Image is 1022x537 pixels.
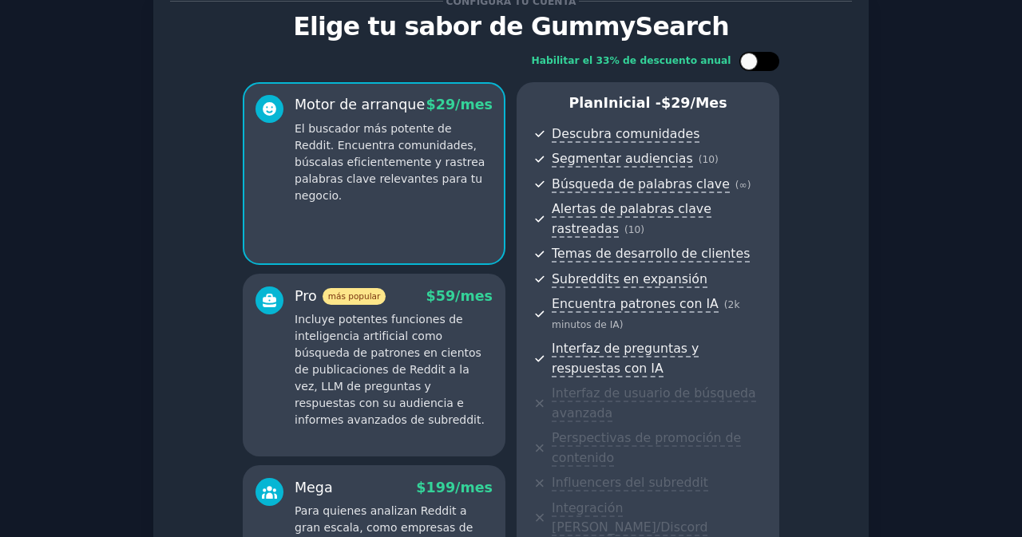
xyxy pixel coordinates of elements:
font: Alertas de palabras clave rastreadas [552,201,711,236]
font: Inicial - [603,95,661,111]
font: /mes [691,95,727,111]
font: más popular [328,291,381,301]
font: $ [416,480,426,496]
font: Interfaz de preguntas y respuestas con IA [552,341,699,376]
font: Descubra comunidades [552,126,699,141]
font: Influencers del subreddit [552,475,708,490]
font: ( [624,224,628,235]
font: Encuentra patrones con IA [552,296,719,311]
font: 2k minutos de IA [552,299,739,330]
font: Integración [PERSON_NAME]/Discord [552,500,707,535]
font: $ [426,97,436,113]
font: 29 [671,95,690,111]
font: $ [661,95,671,111]
font: 59 [436,288,455,304]
font: Elige tu sabor de GummySearch [293,12,729,41]
font: Interfaz de usuario de búsqueda avanzada [552,385,756,421]
font: 10 [628,224,641,235]
font: Pro [295,288,317,304]
font: Motor de arranque [295,97,425,113]
font: Mega [295,480,333,496]
font: Segmentar audiencias [552,151,693,166]
font: /mes [455,288,493,304]
font: ) [640,224,644,235]
font: Incluye potentes funciones de inteligencia artificial como búsqueda de patrones en cientos de pub... [295,313,485,426]
font: ∞ [739,180,747,191]
font: /mes [455,97,493,113]
font: $ [426,288,436,304]
font: ) [715,154,719,165]
font: El buscador más potente de Reddit. Encuentra comunidades, búscalas eficientemente y rastrea palab... [295,122,485,202]
font: ( [735,180,739,191]
font: 10 [702,154,715,165]
font: Subreddits en expansión [552,271,707,286]
font: Perspectivas de promoción de contenido [552,430,741,465]
font: ) [620,319,624,330]
font: /mes [455,480,493,496]
font: 199 [426,480,456,496]
font: ) [747,180,751,191]
font: Temas de desarrollo de clientes [552,246,750,261]
font: 29 [436,97,455,113]
font: Búsqueda de palabras clave [552,176,730,192]
font: Habilitar el 33% de descuento anual [531,55,731,66]
font: ( [724,299,728,310]
font: ( [699,154,703,165]
font: Plan [568,95,603,111]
